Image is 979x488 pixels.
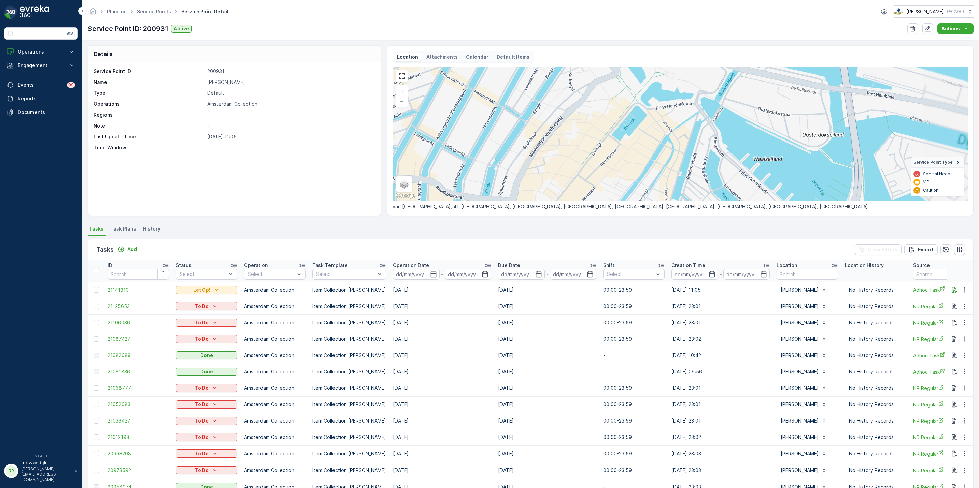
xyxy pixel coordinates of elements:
[309,413,389,429] td: Item Collection [PERSON_NAME]
[241,462,309,479] td: Amsterdam Collection
[397,86,407,96] a: Zoom In
[108,467,169,474] a: 20973592
[195,434,209,441] p: To Do
[777,383,831,394] button: [PERSON_NAME]
[600,347,668,364] td: -
[600,413,668,429] td: 00:00-23:59
[781,467,819,474] p: [PERSON_NAME]
[241,364,309,380] td: Amsterdam Collection
[94,101,204,107] p: Operations
[389,429,495,445] td: [DATE]
[941,25,960,32] p: Actions
[94,402,99,407] div: Toggle Row Selected
[913,303,975,310] span: NR Regular
[127,246,137,253] p: Add
[180,8,230,15] span: Service Point Detail
[66,31,73,36] p: ⌘B
[400,98,403,104] span: −
[174,25,189,32] p: Active
[176,433,237,441] button: To Do
[913,417,975,425] a: NR Regular
[723,269,770,280] input: dd/mm/yyyy
[441,270,443,278] p: -
[108,401,169,408] a: 21052083
[777,262,797,269] p: Location
[89,10,97,16] a: Homepage
[668,347,773,364] td: [DATE] 10:42
[200,368,213,375] p: Done
[495,396,600,413] td: [DATE]
[849,319,902,326] p: No History Records
[849,303,902,310] p: No History Records
[495,462,600,479] td: [DATE]
[389,364,495,380] td: [DATE]
[309,298,389,314] td: Item Collection [PERSON_NAME]
[176,262,191,269] p: Status
[781,385,819,391] p: [PERSON_NAME]
[913,336,975,343] span: NR Regular
[176,351,237,359] button: Done
[668,429,773,445] td: [DATE] 23:02
[107,9,127,14] a: Planning
[108,303,169,310] a: 21125653
[171,25,192,33] button: Active
[18,82,63,88] p: Events
[393,262,429,269] p: Operation Date
[913,401,975,408] a: NR Regular
[497,54,529,60] p: Default Items
[600,445,668,462] td: 00:00-23:59
[88,24,168,34] p: Service Point ID: 200931
[777,284,831,295] button: [PERSON_NAME]
[207,101,374,107] p: Amsterdam Collection
[389,314,495,331] td: [DATE]
[312,262,348,269] p: Task Template
[108,450,169,457] span: 20993208
[466,54,488,60] p: Calendar
[389,347,495,364] td: [DATE]
[94,385,99,391] div: Toggle Row Selected
[241,282,309,298] td: Amsterdam Collection
[94,287,99,293] div: Toggle Row Selected
[495,413,600,429] td: [DATE]
[495,331,600,347] td: [DATE]
[600,396,668,413] td: 00:00-23:59
[668,282,773,298] td: [DATE] 11:05
[913,352,975,359] a: Adhoc Task
[495,364,600,380] td: [DATE]
[918,246,934,253] p: Export
[400,88,403,94] span: +
[316,271,375,278] p: Select
[781,434,819,441] p: [PERSON_NAME]
[495,314,600,331] td: [DATE]
[781,319,819,326] p: [PERSON_NAME]
[21,466,72,483] p: [PERSON_NAME][EMAIL_ADDRESS][DOMAIN_NAME]
[207,90,374,97] p: Default
[781,336,819,342] p: [PERSON_NAME]
[777,317,831,328] button: [PERSON_NAME]
[108,336,169,342] a: 21087427
[600,364,668,380] td: -
[108,262,112,269] p: ID
[849,286,902,293] p: No History Records
[207,122,374,129] p: -
[913,385,975,392] a: NR Regular
[389,462,495,479] td: [DATE]
[600,314,668,331] td: 00:00-23:59
[600,282,668,298] td: 00:00-23:59
[947,9,964,14] p: ( +02:00 )
[781,286,819,293] p: [PERSON_NAME]
[176,335,237,343] button: To Do
[394,192,417,201] a: Open this area in Google Maps (opens a new window)
[913,286,975,293] a: Adhoc Task
[600,462,668,479] td: 00:00-23:59
[720,270,722,278] p: -
[668,380,773,396] td: [DATE] 23:01
[108,319,169,326] a: 21106036
[911,157,964,168] summary: Service Point Type
[923,179,930,185] p: VIP
[180,271,227,278] p: Select
[108,286,169,293] a: 21141310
